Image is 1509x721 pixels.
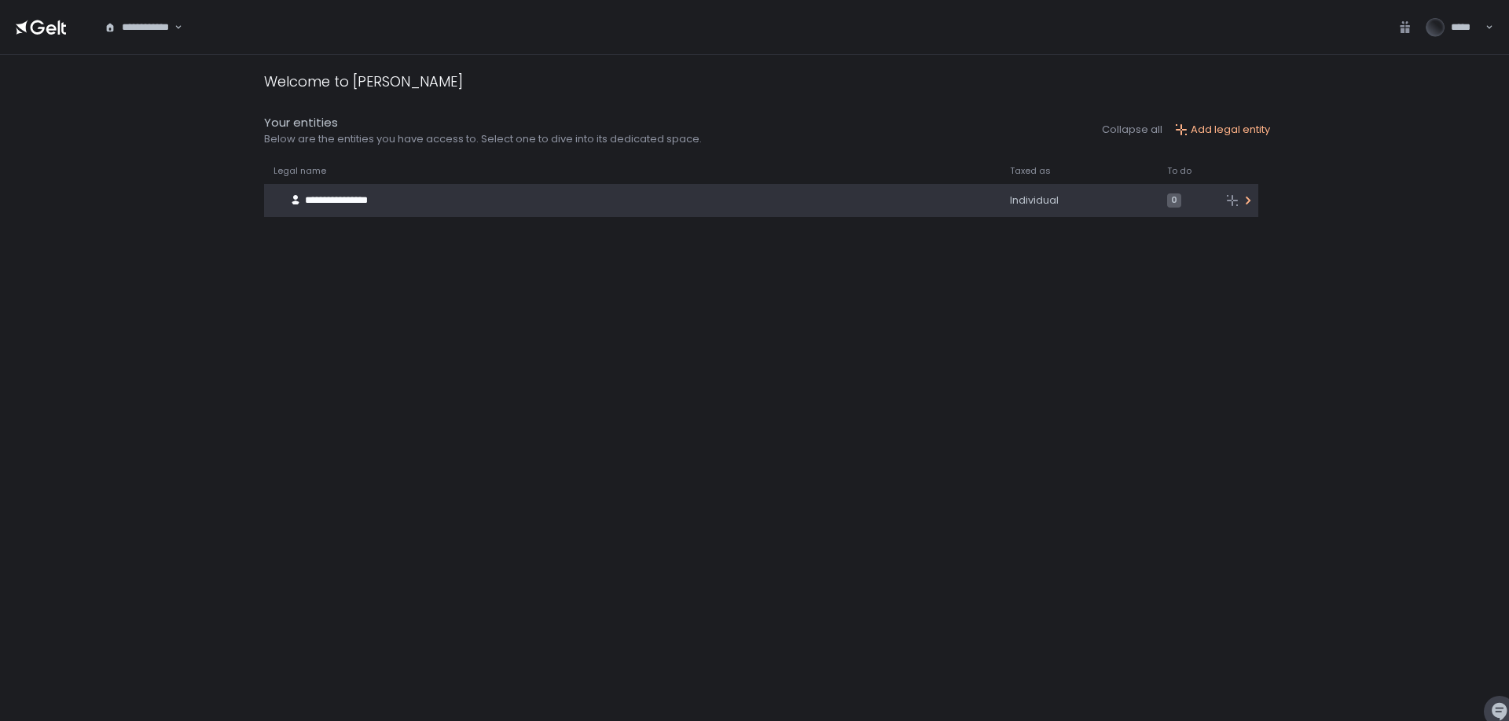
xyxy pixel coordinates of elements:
[1102,123,1162,137] button: Collapse all
[1167,165,1191,177] span: To do
[1010,165,1051,177] span: Taxed as
[264,114,702,132] div: Your entities
[1175,123,1270,137] button: Add legal entity
[264,132,702,146] div: Below are the entities you have access to. Select one to dive into its dedicated space.
[264,71,463,92] div: Welcome to [PERSON_NAME]
[94,11,182,44] div: Search for option
[172,20,173,35] input: Search for option
[274,165,326,177] span: Legal name
[1010,193,1148,208] div: Individual
[1167,193,1181,208] span: 0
